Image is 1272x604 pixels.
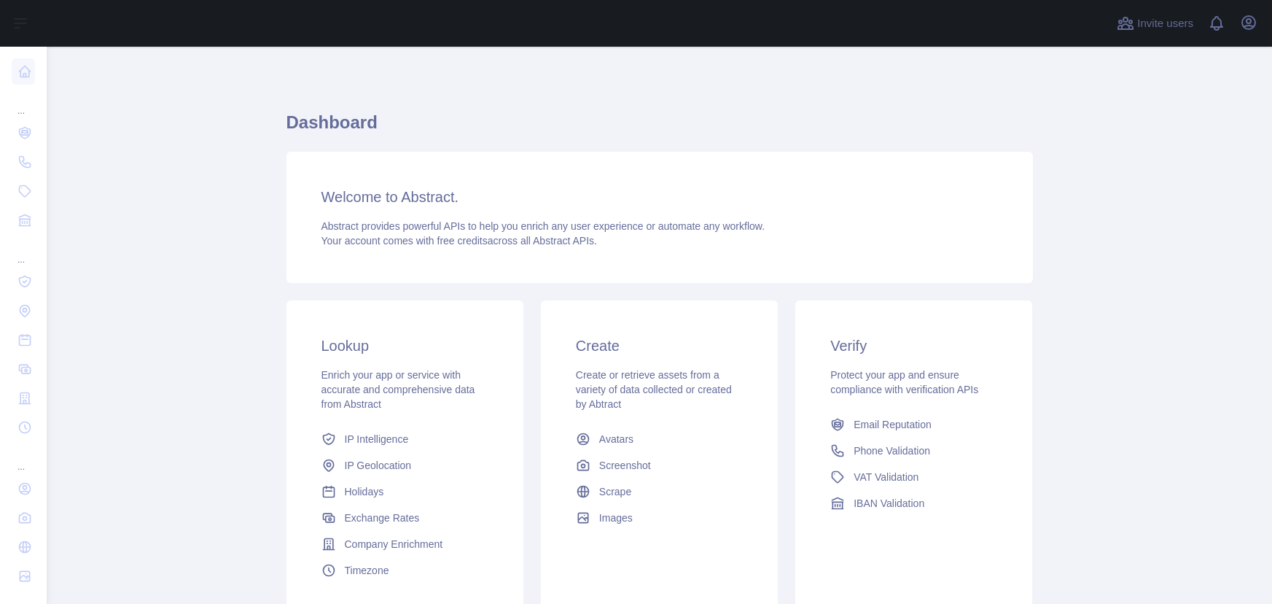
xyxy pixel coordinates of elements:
span: Avatars [599,432,633,446]
span: Protect your app and ensure compliance with verification APIs [830,369,978,395]
button: Invite users [1114,12,1196,35]
span: Images [599,511,633,525]
a: Screenshot [570,452,749,479]
span: Timezone [345,563,389,578]
span: Invite users [1137,15,1193,32]
span: IBAN Validation [854,496,924,511]
span: Company Enrichment [345,537,443,551]
span: Phone Validation [854,444,930,458]
span: Email Reputation [854,417,932,432]
a: Email Reputation [824,411,1003,438]
a: IBAN Validation [824,490,1003,516]
div: ... [12,236,35,266]
div: ... [12,444,35,473]
a: Phone Validation [824,438,1003,464]
span: VAT Validation [854,470,918,484]
a: Holidays [316,479,494,505]
span: Abstract provides powerful APIs to help you enrich any user experience or automate any workflow. [321,220,765,232]
a: Scrape [570,479,749,505]
a: Timezone [316,557,494,584]
span: Enrich your app or service with accurate and comprehensive data from Abstract [321,369,475,410]
a: IP Intelligence [316,426,494,452]
h3: Create [576,336,743,356]
span: IP Geolocation [345,458,412,473]
span: Scrape [599,484,631,499]
a: Exchange Rates [316,505,494,531]
span: Screenshot [599,458,651,473]
span: IP Intelligence [345,432,409,446]
span: Exchange Rates [345,511,420,525]
h1: Dashboard [286,111,1033,146]
a: IP Geolocation [316,452,494,479]
a: Avatars [570,426,749,452]
a: Images [570,505,749,531]
h3: Lookup [321,336,488,356]
a: Company Enrichment [316,531,494,557]
h3: Welcome to Abstract. [321,187,998,207]
div: ... [12,88,35,117]
span: Create or retrieve assets from a variety of data collected or created by Abtract [576,369,732,410]
a: VAT Validation [824,464,1003,490]
span: Holidays [345,484,384,499]
span: free credits [437,235,488,247]
h3: Verify [830,336,997,356]
span: Your account comes with across all Abstract APIs. [321,235,597,247]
